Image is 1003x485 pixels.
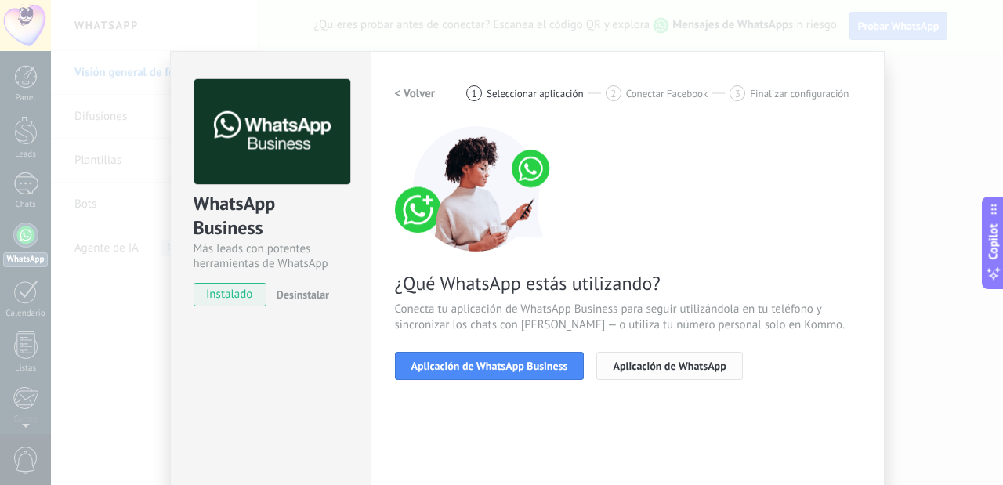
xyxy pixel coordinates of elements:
button: Aplicación de WhatsApp [596,352,742,380]
span: Aplicación de WhatsApp Business [411,360,568,371]
span: Aplicación de WhatsApp [613,360,726,371]
div: Más leads con potentes herramientas de WhatsApp [194,241,348,271]
button: Desinstalar [270,283,329,306]
span: Finalizar configuración [750,88,849,100]
div: WhatsApp Business [194,191,348,241]
span: Conecta tu aplicación de WhatsApp Business para seguir utilizándola en tu teléfono y sincronizar ... [395,302,860,333]
span: instalado [194,283,266,306]
span: Desinstalar [277,288,329,302]
h2: < Volver [395,86,436,101]
span: Conectar Facebook [626,88,708,100]
span: 1 [472,87,477,100]
button: Aplicación de WhatsApp Business [395,352,585,380]
span: 2 [610,87,616,100]
span: Copilot [986,223,1001,259]
span: 3 [735,87,740,100]
img: connect number [395,126,559,252]
img: logo_main.png [194,79,350,185]
span: ¿Qué WhatsApp estás utilizando? [395,271,860,295]
span: Seleccionar aplicación [487,88,584,100]
button: < Volver [395,79,436,107]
